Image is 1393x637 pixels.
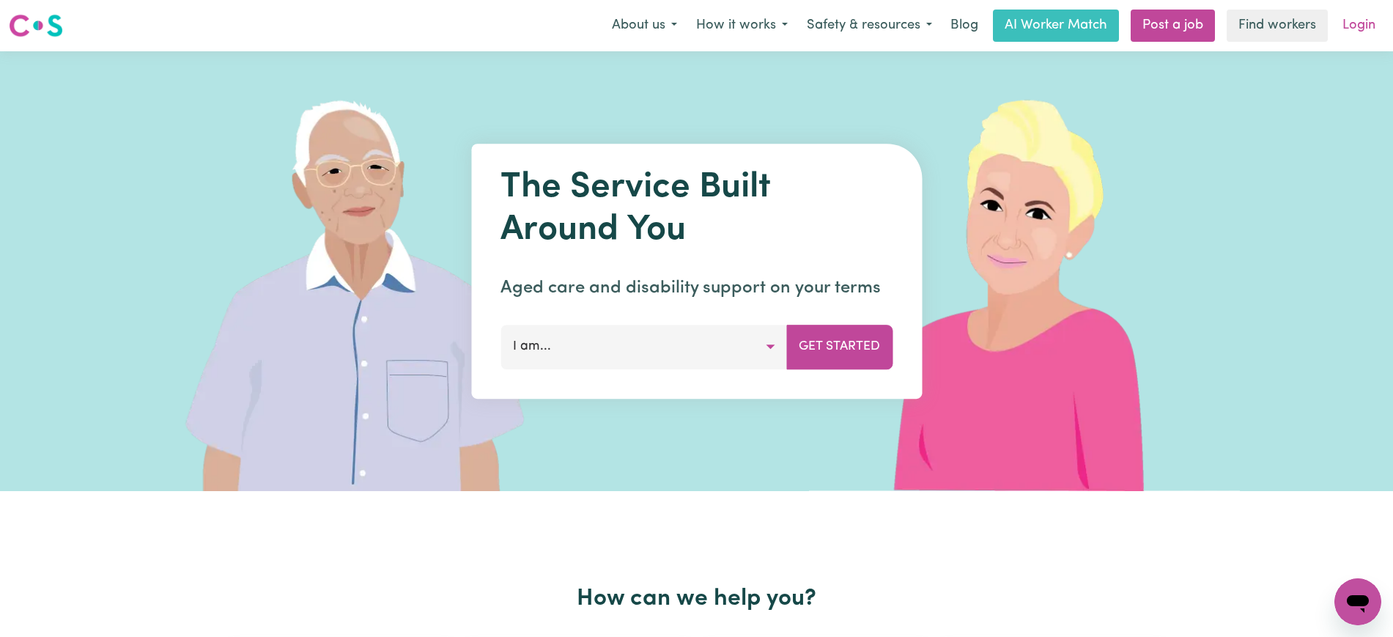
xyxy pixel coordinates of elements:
a: Find workers [1227,10,1328,42]
button: I am... [500,325,787,369]
img: Careseekers logo [9,12,63,39]
button: How it works [687,10,797,41]
iframe: Button to launch messaging window [1334,578,1381,625]
a: AI Worker Match [993,10,1119,42]
a: Blog [942,10,987,42]
h2: How can we help you? [222,585,1172,613]
a: Login [1334,10,1384,42]
a: Post a job [1131,10,1215,42]
button: About us [602,10,687,41]
h1: The Service Built Around You [500,167,893,251]
button: Get Started [786,325,893,369]
button: Safety & resources [797,10,942,41]
p: Aged care and disability support on your terms [500,275,893,301]
a: Careseekers logo [9,9,63,43]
